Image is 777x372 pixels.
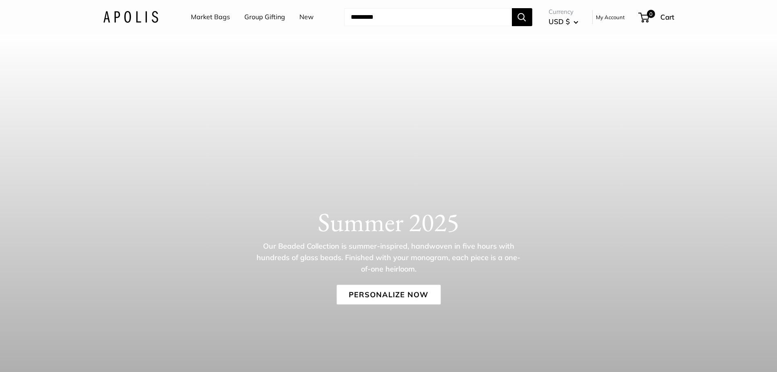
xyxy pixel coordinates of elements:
h1: Summer 2025 [103,206,674,237]
button: Search [512,8,532,26]
span: USD $ [549,17,570,26]
a: 0 Cart [639,11,674,24]
span: 0 [646,10,655,18]
img: Apolis [103,11,158,23]
span: Currency [549,6,578,18]
a: Market Bags [191,11,230,23]
a: Personalize Now [336,285,441,304]
a: My Account [596,12,625,22]
a: New [299,11,314,23]
a: Group Gifting [244,11,285,23]
p: Our Beaded Collection is summer-inspired, handwoven in five hours with hundreds of glass beads. F... [256,240,521,274]
button: USD $ [549,15,578,28]
span: Cart [660,13,674,21]
input: Search... [344,8,512,26]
